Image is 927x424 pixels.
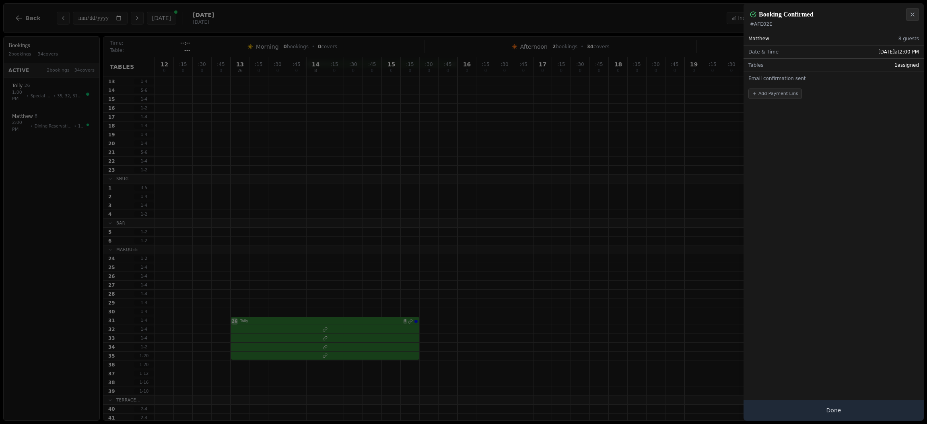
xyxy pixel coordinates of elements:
[894,62,919,68] span: 1 assigned
[759,10,814,19] h2: Booking Confirmed
[744,72,924,85] div: Email confirmation sent
[748,89,802,99] button: Add Payment Link
[748,35,769,42] span: Matthew
[878,49,919,55] span: [DATE] at 2:00 PM
[748,49,779,55] span: Date & Time
[898,35,919,42] span: 8 guests
[750,21,917,27] p: # AFE02E
[748,62,763,68] span: Tables
[744,400,924,421] button: Done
